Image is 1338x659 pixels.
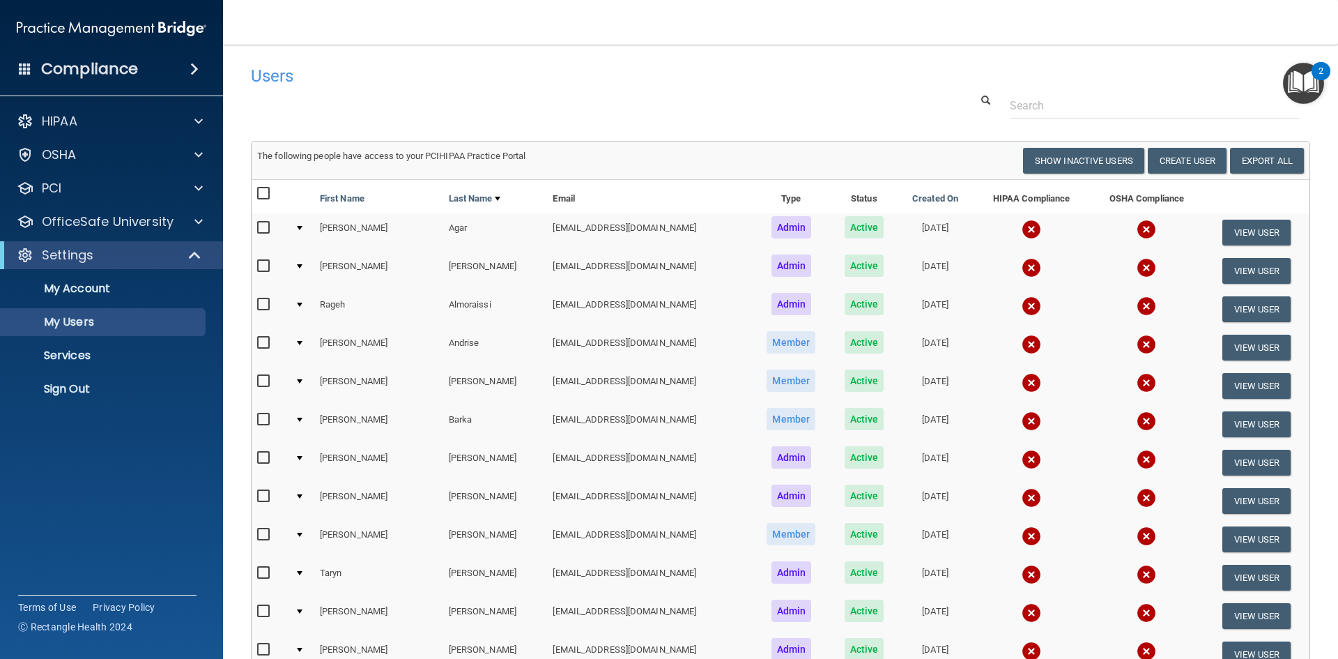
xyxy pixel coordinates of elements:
[1022,258,1041,278] img: cross.ca9f0e7f.svg
[1023,148,1144,174] button: Show Inactive Users
[547,367,751,405] td: [EMAIL_ADDRESS][DOMAIN_NAME]
[1022,220,1041,239] img: cross.ca9f0e7f.svg
[845,485,884,507] span: Active
[898,252,973,290] td: [DATE]
[9,349,199,363] p: Services
[898,444,973,482] td: [DATE]
[845,293,884,315] span: Active
[1222,488,1291,514] button: View User
[1222,335,1291,361] button: View User
[771,485,812,507] span: Admin
[845,370,884,392] span: Active
[443,328,548,367] td: Andrise
[17,15,206,43] img: PMB logo
[898,213,973,252] td: [DATE]
[42,146,77,163] p: OSHA
[314,482,443,520] td: [PERSON_NAME]
[314,252,443,290] td: [PERSON_NAME]
[17,213,203,230] a: OfficeSafe University
[898,482,973,520] td: [DATE]
[314,520,443,559] td: [PERSON_NAME]
[752,180,831,213] th: Type
[845,446,884,469] span: Active
[547,213,751,252] td: [EMAIL_ADDRESS][DOMAIN_NAME]
[41,59,138,79] h4: Compliance
[443,559,548,597] td: [PERSON_NAME]
[314,405,443,444] td: [PERSON_NAME]
[845,255,884,277] span: Active
[1137,220,1156,239] img: cross.ca9f0e7f.svg
[845,523,884,545] span: Active
[767,331,815,354] span: Member
[547,482,751,520] td: [EMAIL_ADDRESS][DOMAIN_NAME]
[845,600,884,622] span: Active
[898,328,973,367] td: [DATE]
[1137,527,1156,546] img: cross.ca9f0e7f.svg
[1283,63,1324,104] button: Open Resource Center, 2 new notifications
[547,252,751,290] td: [EMAIL_ADDRESS][DOMAIN_NAME]
[1022,450,1041,469] img: cross.ca9f0e7f.svg
[17,146,203,163] a: OSHA
[547,328,751,367] td: [EMAIL_ADDRESS][DOMAIN_NAME]
[771,561,812,584] span: Admin
[443,405,548,444] td: Barka
[251,67,860,85] h4: Users
[93,600,155,614] a: Privacy Policy
[898,290,973,328] td: [DATE]
[1268,563,1321,616] iframe: Drift Widget Chat Controller
[443,290,548,328] td: Almoraissi
[314,328,443,367] td: [PERSON_NAME]
[17,113,203,130] a: HIPAA
[547,290,751,328] td: [EMAIL_ADDRESS][DOMAIN_NAME]
[1222,296,1291,322] button: View User
[767,523,815,545] span: Member
[17,180,203,197] a: PCI
[771,600,812,622] span: Admin
[1022,296,1041,316] img: cross.ca9f0e7f.svg
[314,290,443,328] td: Rageh
[1222,450,1291,476] button: View User
[771,293,812,315] span: Admin
[314,444,443,482] td: [PERSON_NAME]
[973,180,1089,213] th: HIPAA Compliance
[42,247,93,264] p: Settings
[547,597,751,635] td: [EMAIL_ADDRESS][DOMAIN_NAME]
[320,190,364,207] a: First Name
[1222,527,1291,552] button: View User
[9,315,199,329] p: My Users
[443,520,548,559] td: [PERSON_NAME]
[547,405,751,444] td: [EMAIL_ADDRESS][DOMAIN_NAME]
[1222,603,1291,629] button: View User
[1137,296,1156,316] img: cross.ca9f0e7f.svg
[42,180,61,197] p: PCI
[443,482,548,520] td: [PERSON_NAME]
[1318,71,1323,89] div: 2
[547,559,751,597] td: [EMAIL_ADDRESS][DOMAIN_NAME]
[1090,180,1204,213] th: OSHA Compliance
[845,408,884,430] span: Active
[1230,148,1304,174] a: Export All
[1137,335,1156,354] img: cross.ca9f0e7f.svg
[912,190,958,207] a: Created On
[1137,450,1156,469] img: cross.ca9f0e7f.svg
[1022,565,1041,584] img: cross.ca9f0e7f.svg
[1022,411,1041,431] img: cross.ca9f0e7f.svg
[898,367,973,405] td: [DATE]
[1137,373,1156,393] img: cross.ca9f0e7f.svg
[771,216,812,238] span: Admin
[314,367,443,405] td: [PERSON_NAME]
[898,405,973,444] td: [DATE]
[443,597,548,635] td: [PERSON_NAME]
[547,180,751,213] th: Email
[1137,603,1156,623] img: cross.ca9f0e7f.svg
[1022,603,1041,623] img: cross.ca9f0e7f.svg
[18,620,132,634] span: Ⓒ Rectangle Health 2024
[257,151,526,161] span: The following people have access to your PCIHIPAA Practice Portal
[1222,258,1291,284] button: View User
[547,444,751,482] td: [EMAIL_ADDRESS][DOMAIN_NAME]
[1022,488,1041,508] img: cross.ca9f0e7f.svg
[845,331,884,354] span: Active
[1137,411,1156,431] img: cross.ca9f0e7f.svg
[449,190,500,207] a: Last Name
[1022,335,1041,354] img: cross.ca9f0e7f.svg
